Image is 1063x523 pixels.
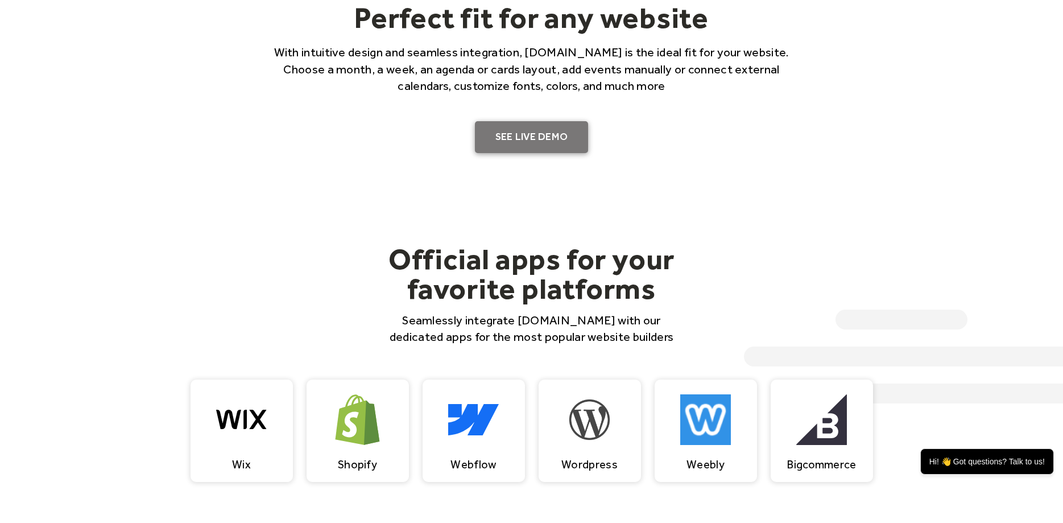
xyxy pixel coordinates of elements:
div: Wordpress [561,458,618,471]
a: Shopify [307,380,409,482]
div: Shopify [338,458,377,471]
a: Webflow [423,380,525,482]
a: Wordpress [539,380,641,482]
a: Bigcommerce [771,380,873,482]
div: Weebly [686,458,725,471]
p: With intuitive design and seamless integration, [DOMAIN_NAME] is the ideal fit for your website. ... [259,44,805,94]
div: Webflow [450,458,496,471]
p: Seamlessly integrate [DOMAIN_NAME] with our dedicated apps for the most popular website builders [377,312,686,345]
a: SEE LIVE DEMO [475,121,589,153]
div: Bigcommerce [787,458,856,471]
div: Wix [232,458,251,471]
a: Wix [191,380,293,482]
h2: Official apps for your favorite platforms [377,244,686,303]
a: Weebly [655,380,757,482]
